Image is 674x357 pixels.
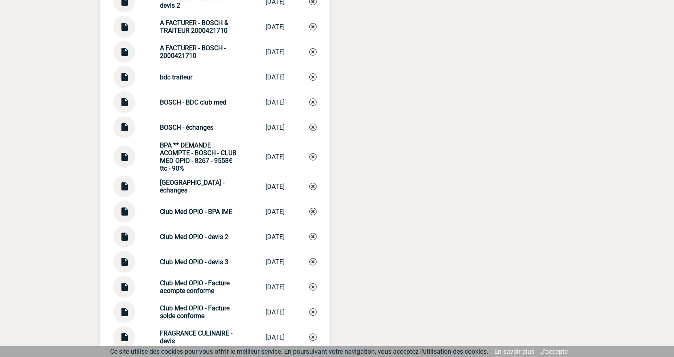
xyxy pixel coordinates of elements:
[266,48,285,56] div: [DATE]
[160,141,236,172] strong: BPA ** DEMANDE ACOMPTE - BOSCH - CLUB MED OPIO - 8267 - 9558€ ttc - 90%
[309,308,317,316] img: Supprimer
[266,98,285,106] div: [DATE]
[266,208,285,216] div: [DATE]
[266,23,285,31] div: [DATE]
[160,233,228,241] strong: Club Med OPIO - devis 2
[309,23,317,30] img: Supprimer
[160,304,230,320] strong: Club Med OPIO - Facture solde conforme
[266,183,285,190] div: [DATE]
[160,329,232,345] strong: FRAGRANCE CULINAIRE - devis
[160,73,192,81] strong: bdc traiteur
[160,124,213,131] strong: BOSCH - échanges
[309,183,317,190] img: Supprimer
[309,73,317,81] img: Supprimer
[494,348,534,355] a: En savoir plus
[266,283,285,291] div: [DATE]
[266,153,285,161] div: [DATE]
[266,333,285,341] div: [DATE]
[160,98,226,106] strong: BOSCH - BDC club med
[309,333,317,341] img: Supprimer
[309,98,317,106] img: Supprimer
[160,44,226,60] strong: A FACTURER - BOSCH - 2000421710
[160,258,228,266] strong: Club Med OPIO - devis 3
[160,19,228,34] strong: A FACTURER - BOSCH & TRAITEUR 2000421710
[309,258,317,265] img: Supprimer
[309,233,317,240] img: Supprimer
[160,279,230,295] strong: Club Med OPIO - Facture acompte conforme
[110,348,488,355] span: Ce site utilise des cookies pour vous offrir le meilleur service. En poursuivant votre navigation...
[309,48,317,56] img: Supprimer
[160,179,224,194] strong: [GEOGRAPHIC_DATA] - échanges
[309,283,317,291] img: Supprimer
[266,233,285,241] div: [DATE]
[266,124,285,131] div: [DATE]
[266,308,285,316] div: [DATE]
[160,208,232,216] strong: Club Med OPIO - BPA IME
[266,258,285,266] div: [DATE]
[540,348,568,355] a: J'accepte
[309,153,317,160] img: Supprimer
[309,208,317,215] img: Supprimer
[309,124,317,131] img: Supprimer
[266,73,285,81] div: [DATE]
